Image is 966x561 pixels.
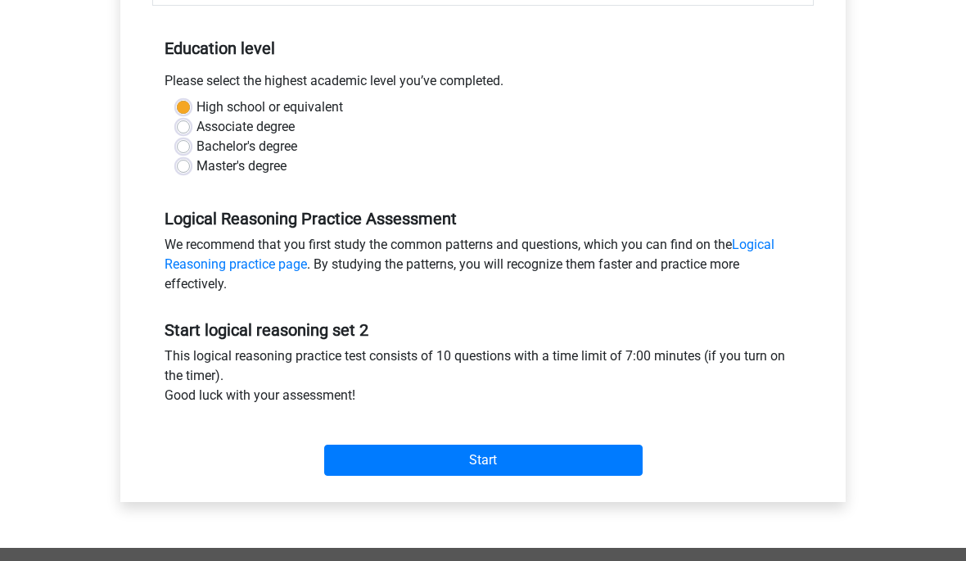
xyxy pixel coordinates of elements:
div: We recommend that you first study the common patterns and questions, which you can find on the . ... [152,235,814,301]
label: Bachelor's degree [196,137,297,156]
input: Start [324,445,643,476]
label: Master's degree [196,156,287,176]
h5: Logical Reasoning Practice Assessment [165,209,801,228]
h5: Start logical reasoning set 2 [165,320,801,340]
label: High school or equivalent [196,97,343,117]
div: Please select the highest academic level you’ve completed. [152,71,814,97]
div: This logical reasoning practice test consists of 10 questions with a time limit of 7:00 minutes (... [152,346,814,412]
h5: Education level [165,32,801,65]
label: Associate degree [196,117,295,137]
